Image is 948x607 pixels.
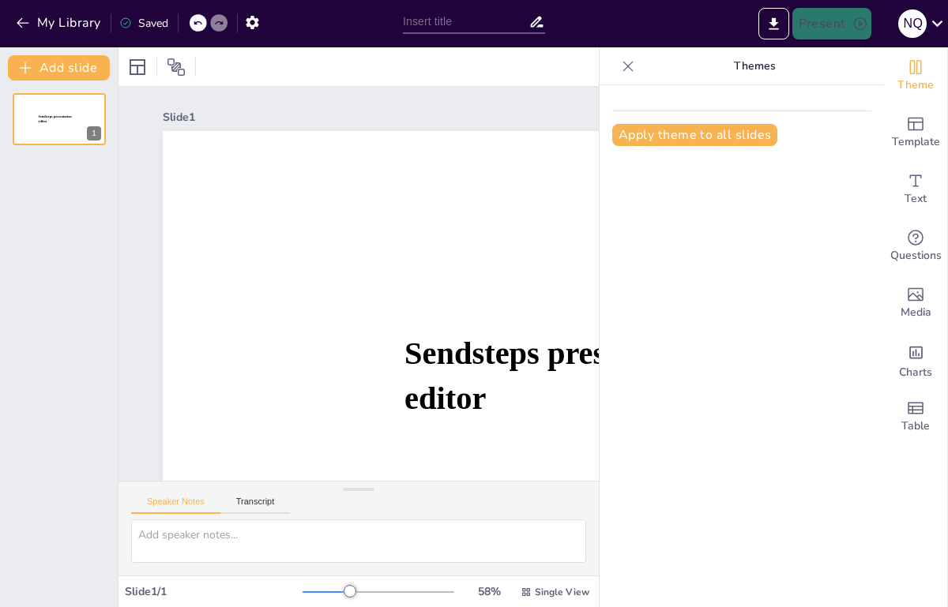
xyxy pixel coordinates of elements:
span: Theme [897,77,934,94]
div: Saved [119,16,168,31]
div: Add images, graphics, shapes or video [884,275,947,332]
div: Change the overall theme [884,47,947,104]
div: Add text boxes [884,161,947,218]
span: Single View [535,586,589,598]
button: Speaker Notes [131,496,220,514]
button: Export to PowerPoint [758,8,789,39]
div: Layout [125,54,150,80]
span: Sendsteps presentation editor [39,115,72,124]
span: Questions [890,247,942,264]
span: Text [905,190,927,208]
span: Sendsteps presentation editor [404,336,717,416]
div: Add a table [884,388,947,445]
div: 1 [87,126,101,141]
input: Insert title [403,10,529,33]
div: Add charts and graphs [884,332,947,388]
span: Charts [899,364,932,381]
div: Get real-time input from your audience [884,218,947,275]
span: Table [901,418,930,435]
button: Present [792,8,871,39]
span: Template [892,133,940,151]
button: Apply theme to all slides [612,124,777,146]
span: Position [167,58,186,77]
button: Transcript [220,496,291,514]
div: Slide 1 / 1 [125,584,303,599]
span: Media [901,304,931,321]
button: Add slide [8,55,110,81]
div: Slide 1 [163,110,868,125]
button: My Library [12,10,107,36]
div: N Q [898,9,927,38]
div: 58 % [470,584,508,599]
div: Sendsteps presentation editor1 [13,93,106,145]
div: Add ready made slides [884,104,947,161]
button: N Q [898,8,927,39]
p: Themes [641,47,868,85]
